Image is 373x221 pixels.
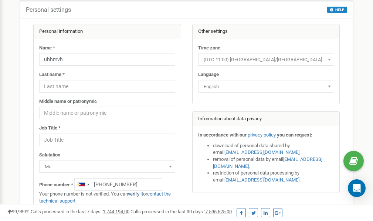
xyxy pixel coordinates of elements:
[39,71,65,78] label: Last name *
[198,53,334,66] span: (UTC-11:00) Pacific/Midway
[205,209,232,214] u: 7 596 625,00
[198,132,247,138] strong: In accordance with our
[39,80,175,93] input: Last name
[39,160,175,173] span: Mr.
[39,134,175,146] input: Job Title
[213,156,322,169] a: [EMAIL_ADDRESS][DOMAIN_NAME]
[213,142,334,156] li: download of personal data shared by email ,
[224,149,299,155] a: [EMAIL_ADDRESS][DOMAIN_NAME]
[201,55,332,65] span: (UTC-11:00) Pacific/Midway
[31,209,129,214] span: Calls processed in the last 7 days :
[39,182,73,189] label: Phone number *
[39,125,61,132] label: Job Title *
[224,177,299,183] a: [EMAIL_ADDRESS][DOMAIN_NAME]
[130,209,232,214] span: Calls processed in the last 30 days :
[34,24,181,39] div: Personal information
[39,98,97,105] label: Middle name or patronymic
[39,45,55,52] label: Name *
[128,191,143,197] a: verify it
[213,156,334,170] li: removal of personal data by email ,
[26,7,71,13] h5: Personal settings
[198,80,334,93] span: English
[74,178,162,191] input: +1-800-555-55-55
[193,112,340,127] div: Information about data privacy
[75,179,92,190] div: Telephone country code
[327,7,347,13] button: HELP
[213,170,334,183] li: restriction of personal data processing by email .
[39,191,171,204] a: contact the technical support
[201,82,332,92] span: English
[7,209,30,214] span: 99,989%
[39,152,60,159] label: Salutation
[193,24,340,39] div: Other settings
[348,179,366,197] div: Open Intercom Messenger
[39,191,175,204] p: Your phone number is not verified. You can or
[39,53,175,66] input: Name
[248,132,276,138] a: privacy policy
[103,209,129,214] u: 1 744 194,00
[198,45,220,52] label: Time zone
[39,107,175,119] input: Middle name or patronymic
[277,132,312,138] strong: you can request:
[42,162,173,172] span: Mr.
[198,71,219,78] label: Language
